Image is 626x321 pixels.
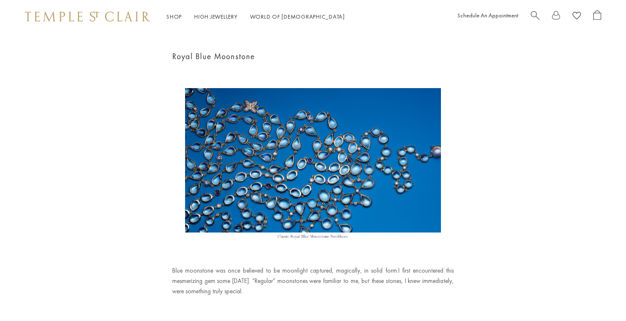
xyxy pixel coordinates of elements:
a: World of [DEMOGRAPHIC_DATA]World of [DEMOGRAPHIC_DATA] [250,13,345,20]
a: ShopShop [166,13,182,20]
img: Temple St. Clair [25,12,150,22]
a: Open Shopping Bag [593,10,601,23]
a: View Wishlist [573,10,581,23]
a: Search [531,10,539,23]
iframe: Gorgias live chat messenger [585,282,618,313]
h1: Royal Blue Moonstone [172,50,454,63]
nav: Main navigation [166,12,345,22]
a: High JewelleryHigh Jewellery [194,13,238,20]
a: Schedule An Appointment [457,12,518,19]
div: Blue moonstone was once believed to be moonlight captured, magically, in solid form.I first encou... [172,266,454,296]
